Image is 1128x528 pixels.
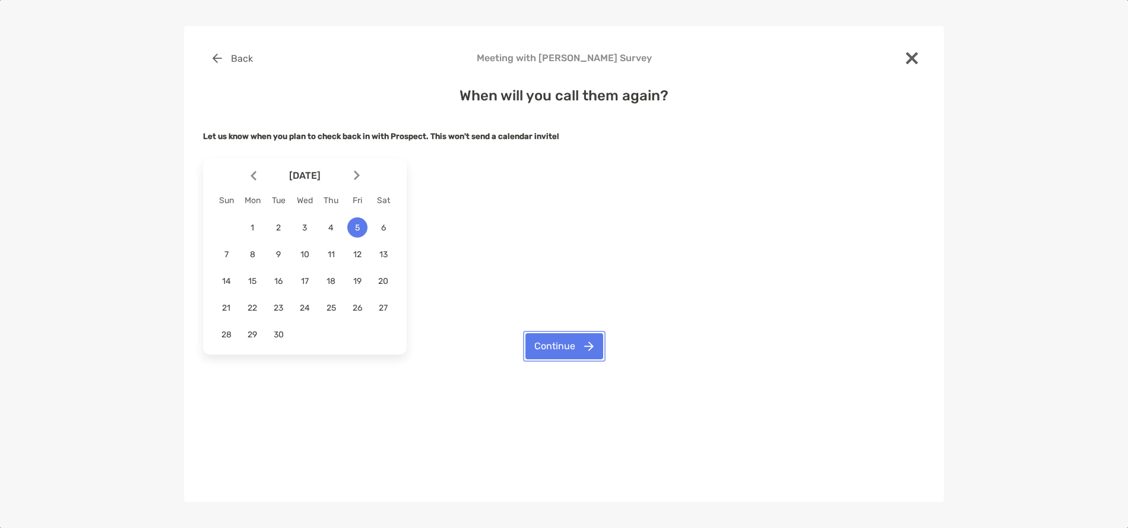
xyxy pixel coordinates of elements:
span: 6 [373,223,394,233]
span: 9 [268,249,289,260]
div: Tue [265,195,291,205]
span: 23 [268,303,289,313]
span: 29 [242,330,262,340]
span: 8 [242,249,262,260]
strong: This won't send a calendar invite! [430,132,559,141]
span: 25 [321,303,341,313]
span: 28 [216,330,236,340]
span: 14 [216,276,236,286]
span: 13 [373,249,394,260]
span: 2 [268,223,289,233]
span: 19 [347,276,367,286]
span: 26 [347,303,367,313]
span: 22 [242,303,262,313]
span: 16 [268,276,289,286]
div: Thu [318,195,344,205]
h4: When will you call them again? [203,87,925,104]
span: 3 [294,223,315,233]
span: 21 [216,303,236,313]
img: close modal [906,52,918,64]
h4: Meeting with [PERSON_NAME] Survey [203,52,925,64]
span: 15 [242,276,262,286]
h5: Let us know when you plan to check back in with Prospect. [203,132,925,141]
span: 5 [347,223,367,233]
div: Mon [239,195,265,205]
div: Sun [213,195,239,205]
span: 10 [294,249,315,260]
span: 1 [242,223,262,233]
span: 17 [294,276,315,286]
div: Wed [291,195,318,205]
span: [DATE] [259,170,351,181]
img: Arrow icon [251,170,256,181]
span: 20 [373,276,394,286]
img: Arrow icon [354,170,360,181]
span: 11 [321,249,341,260]
span: 27 [373,303,394,313]
span: 24 [294,303,315,313]
span: 12 [347,249,367,260]
div: Sat [370,195,397,205]
button: Continue [525,333,603,359]
span: 7 [216,249,236,260]
div: Fri [344,195,370,205]
span: 4 [321,223,341,233]
button: Back [203,45,262,71]
img: button icon [213,53,222,63]
span: 18 [321,276,341,286]
span: 30 [268,330,289,340]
